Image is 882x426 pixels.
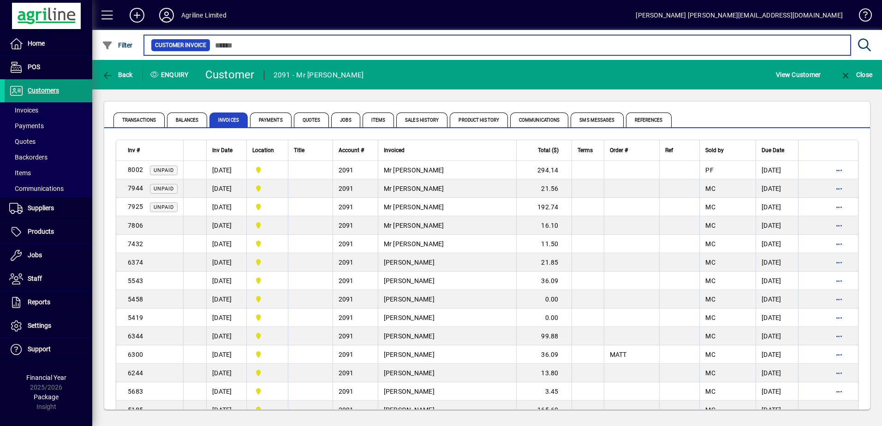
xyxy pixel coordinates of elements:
span: Order # [610,145,628,155]
td: 21.56 [516,179,572,198]
td: [DATE] [206,308,246,327]
td: [DATE] [756,290,798,308]
span: View Customer [776,67,821,82]
span: Financial Year [26,374,66,381]
button: Back [100,66,135,83]
div: Sold by [705,145,750,155]
span: Dargaville [252,183,282,194]
span: 5419 [128,314,143,321]
a: Products [5,220,92,243]
span: MC [705,203,715,211]
td: [DATE] [206,216,246,235]
div: Order # [610,145,654,155]
span: MC [705,185,715,192]
span: [PERSON_NAME] [384,369,435,377]
span: Dargaville [252,386,282,396]
span: Sales History [396,112,447,127]
span: Jobs [28,251,42,259]
button: More options [832,181,846,196]
span: [PERSON_NAME] [384,296,435,303]
div: Location [252,145,282,155]
span: [PERSON_NAME] [384,406,435,414]
span: MATT [610,351,627,358]
span: Title [294,145,304,155]
span: 2091 [339,406,354,414]
span: Products [28,228,54,235]
a: Knowledge Base [852,2,870,32]
span: MC [705,406,715,414]
a: Communications [5,181,92,196]
span: Dargaville [252,331,282,341]
button: Add [122,7,152,24]
span: Customer Invoice [155,41,206,50]
button: More options [832,402,846,417]
td: 16.10 [516,216,572,235]
td: [DATE] [206,401,246,419]
span: Invoiced [384,145,405,155]
div: Title [294,145,327,155]
td: [DATE] [756,327,798,345]
span: Staff [28,275,42,282]
span: Mr [PERSON_NAME] [384,222,444,229]
span: Dargaville [252,202,282,212]
span: MC [705,259,715,266]
span: 2091 [339,203,354,211]
span: MC [705,388,715,395]
span: Dargaville [252,349,282,360]
span: Dargaville [252,220,282,231]
td: [DATE] [206,272,246,290]
td: 36.09 [516,345,572,364]
td: [DATE] [206,198,246,216]
span: [PERSON_NAME] [384,277,435,284]
span: 7432 [128,240,143,248]
span: 7944 [128,184,143,192]
span: Inv Date [212,145,232,155]
span: [PERSON_NAME] [384,314,435,321]
a: Suppliers [5,197,92,220]
button: More options [832,292,846,307]
button: More options [832,200,846,214]
span: Due Date [762,145,784,155]
span: Mr [PERSON_NAME] [384,185,444,192]
app-page-header-button: Close enquiry [830,66,882,83]
span: 2091 [339,369,354,377]
div: Total ($) [522,145,567,155]
span: [PERSON_NAME] [384,259,435,266]
td: [DATE] [756,235,798,253]
span: Location [252,145,274,155]
span: Dargaville [252,294,282,304]
td: [DATE] [756,253,798,272]
td: 11.50 [516,235,572,253]
span: 2091 [339,277,354,284]
span: Product History [450,112,508,127]
span: 2091 [339,222,354,229]
a: POS [5,56,92,79]
span: 2091 [339,240,354,248]
a: Support [5,338,92,361]
td: 3.45 [516,382,572,401]
span: Dargaville [252,405,282,415]
div: Account # [339,145,372,155]
span: Items [9,169,31,177]
span: 8002 [128,166,143,173]
span: Dargaville [252,313,282,323]
td: [DATE] [206,290,246,308]
td: 165.60 [516,401,572,419]
span: 6244 [128,369,143,377]
span: SMS Messages [571,112,623,127]
td: 36.09 [516,272,572,290]
span: MC [705,296,715,303]
span: Dargaville [252,368,282,378]
span: References [626,112,672,127]
span: Unpaid [154,167,174,173]
td: [DATE] [756,179,798,198]
div: Invoiced [384,145,511,155]
td: [DATE] [756,216,798,235]
button: More options [832,237,846,251]
span: Mr [PERSON_NAME] [384,203,444,211]
span: Back [102,71,133,78]
span: Filter [102,41,133,49]
td: [DATE] [206,327,246,345]
td: 294.14 [516,161,572,179]
span: Jobs [331,112,360,127]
